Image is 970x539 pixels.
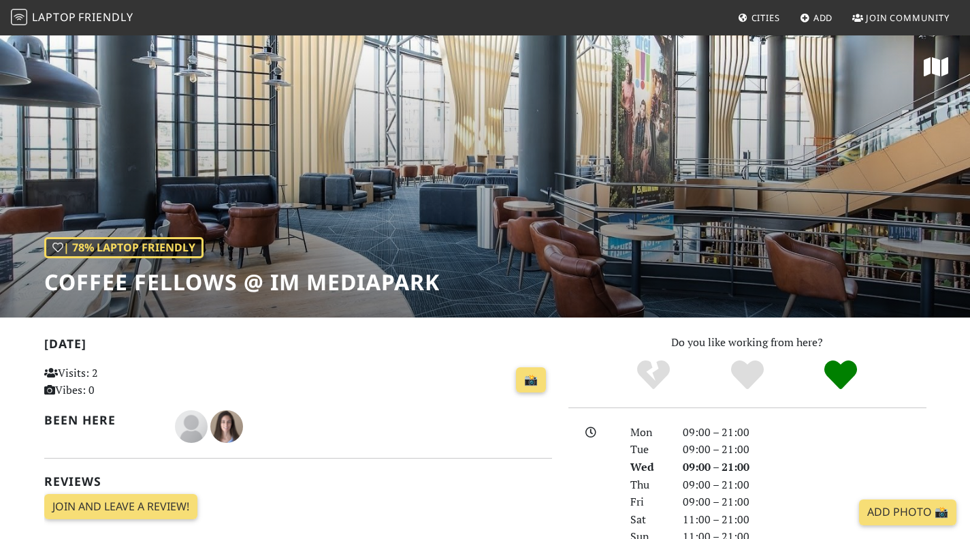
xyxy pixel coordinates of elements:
[794,5,839,30] a: Add
[622,459,674,476] div: Wed
[675,493,935,511] div: 09:00 – 21:00
[78,10,133,25] span: Friendly
[700,358,794,392] div: Yes
[675,459,935,476] div: 09:00 – 21:00
[622,511,674,529] div: Sat
[859,499,956,525] a: Add Photo 📸
[44,413,159,427] h2: Been here
[675,476,935,494] div: 09:00 – 21:00
[568,334,926,352] p: Do you like working from here?
[675,424,935,442] div: 09:00 – 21:00
[732,5,786,30] a: Cities
[44,365,203,399] p: Visits: 2 Vibes: 0
[607,358,700,392] div: No
[622,476,674,494] div: Thu
[675,441,935,459] div: 09:00 – 21:00
[11,9,27,25] img: LaptopFriendly
[813,12,833,24] span: Add
[11,6,133,30] a: LaptopFriendly LaptopFriendly
[516,367,546,393] a: 📸
[210,418,243,433] span: karime Villanueva
[175,410,208,443] img: blank-535327c66bd565773addf3077783bbfce4b00ec00e9fd257753287c682c7fa38.png
[32,10,76,25] span: Laptop
[44,494,197,520] a: Join and leave a review!
[44,237,204,259] div: | 78% Laptop Friendly
[794,358,888,392] div: Definitely!
[210,410,243,443] img: 4485-karime.jpg
[44,337,552,356] h2: [DATE]
[175,418,210,433] span: Niklas
[866,12,950,24] span: Join Community
[622,493,674,511] div: Fri
[44,474,552,489] h2: Reviews
[44,269,440,295] h1: Coffee Fellows @ Im Mediapark
[622,441,674,459] div: Tue
[847,5,955,30] a: Join Community
[751,12,780,24] span: Cities
[622,424,674,442] div: Mon
[675,511,935,529] div: 11:00 – 21:00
